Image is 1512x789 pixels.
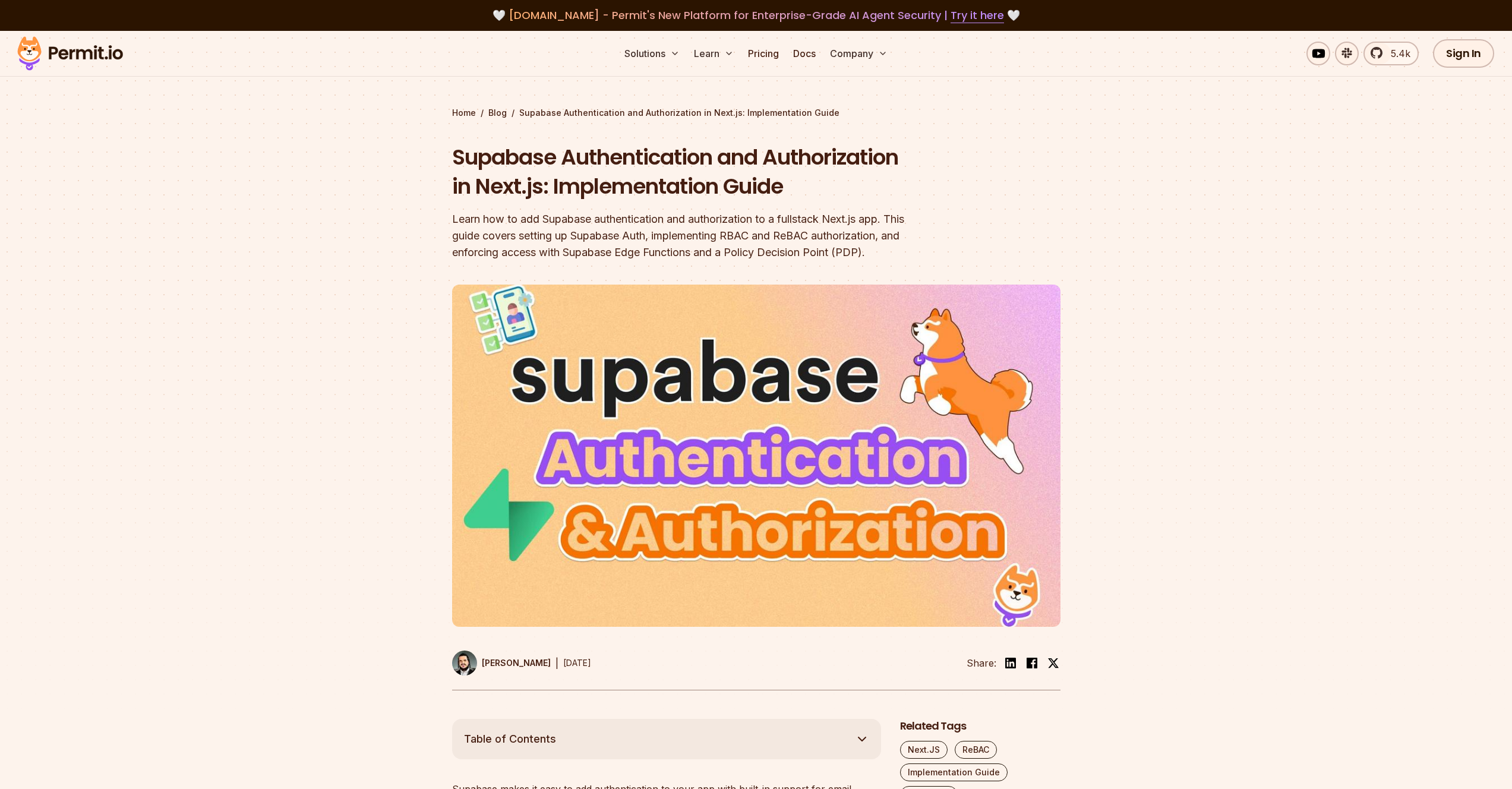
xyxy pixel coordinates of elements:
[488,107,507,119] a: Blog
[967,656,996,670] li: Share:
[452,651,477,676] img: Gabriel L. Manor
[452,107,476,119] a: Home
[689,42,738,65] button: Learn
[788,42,820,65] a: Docs
[452,651,551,676] a: [PERSON_NAME]
[482,657,551,669] p: [PERSON_NAME]
[900,763,1008,781] a: Implementation Guide
[743,42,784,65] a: Pricing
[452,143,908,201] h1: Supabase Authentication and Authorization in Next.js: Implementation Guide
[509,8,1004,23] span: [DOMAIN_NAME] - Permit's New Platform for Enterprise-Grade AI Agent Security |
[1363,42,1419,65] a: 5.4k
[555,656,558,670] div: |
[951,8,1004,23] a: Try it here
[464,731,556,747] span: Table of Contents
[900,741,948,759] a: Next.JS
[452,107,1060,119] div: / /
[1384,46,1410,61] span: 5.4k
[825,42,892,65] button: Company
[1433,39,1494,68] a: Sign In
[452,211,908,261] div: Learn how to add Supabase authentication and authorization to a fullstack Next.js app. This guide...
[620,42,684,65] button: Solutions
[29,7,1483,24] div: 🤍 🤍
[12,33,128,74] img: Permit logo
[1003,656,1018,670] img: linkedin
[955,741,997,759] a: ReBAC
[900,719,1060,734] h2: Related Tags
[452,285,1060,627] img: Supabase Authentication and Authorization in Next.js: Implementation Guide
[1025,656,1039,670] img: facebook
[452,719,881,759] button: Table of Contents
[1047,657,1059,669] img: twitter
[563,658,591,668] time: [DATE]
